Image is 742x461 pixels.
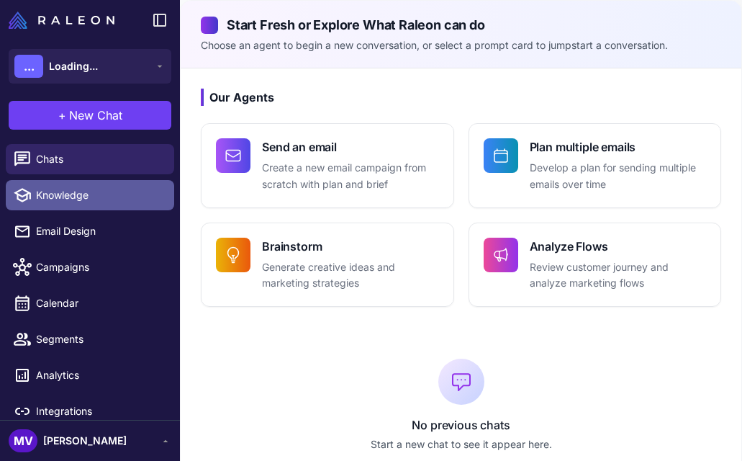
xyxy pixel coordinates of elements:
[469,223,722,308] button: Analyze FlowsReview customer journey and analyze marketing flows
[262,138,439,156] h4: Send an email
[469,123,722,208] button: Plan multiple emailsDevelop a plan for sending multiple emails over time
[6,180,174,210] a: Knowledge
[36,151,163,167] span: Chats
[36,223,163,239] span: Email Design
[36,403,163,419] span: Integrations
[201,416,721,434] p: No previous chats
[69,107,122,124] span: New Chat
[9,12,114,29] img: Raleon Logo
[262,259,439,292] p: Generate creative ideas and marketing strategies
[201,89,721,106] h3: Our Agents
[36,187,163,203] span: Knowledge
[36,295,163,311] span: Calendar
[262,160,439,193] p: Create a new email campaign from scratch with plan and brief
[6,252,174,282] a: Campaigns
[36,367,163,383] span: Analytics
[201,37,721,53] p: Choose an agent to begin a new conversation, or select a prompt card to jumpstart a conversation.
[262,238,439,255] h4: Brainstorm
[6,324,174,354] a: Segments
[9,429,37,452] div: MV
[6,216,174,246] a: Email Design
[36,259,163,275] span: Campaigns
[14,55,43,78] div: ...
[201,223,454,308] button: BrainstormGenerate creative ideas and marketing strategies
[9,49,171,84] button: ...Loading...
[36,331,163,347] span: Segments
[201,15,721,35] h2: Start Fresh or Explore What Raleon can do
[530,138,707,156] h4: Plan multiple emails
[49,58,98,74] span: Loading...
[9,101,171,130] button: +New Chat
[6,396,174,426] a: Integrations
[43,433,127,449] span: [PERSON_NAME]
[530,238,707,255] h4: Analyze Flows
[6,360,174,390] a: Analytics
[9,12,120,29] a: Raleon Logo
[201,437,721,452] p: Start a new chat to see it appear here.
[6,288,174,318] a: Calendar
[58,107,66,124] span: +
[530,259,707,292] p: Review customer journey and analyze marketing flows
[201,123,454,208] button: Send an emailCreate a new email campaign from scratch with plan and brief
[530,160,707,193] p: Develop a plan for sending multiple emails over time
[6,144,174,174] a: Chats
